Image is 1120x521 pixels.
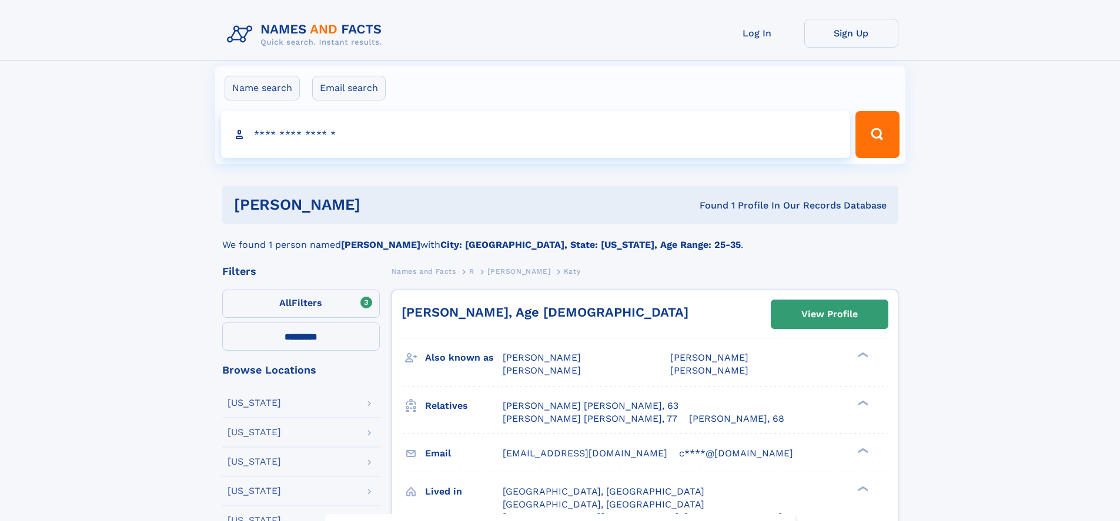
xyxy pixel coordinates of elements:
[222,224,898,252] div: We found 1 person named with .
[804,19,898,48] a: Sign Up
[771,300,888,328] a: View Profile
[564,267,580,275] span: Katy
[341,239,420,250] b: [PERSON_NAME]
[312,76,386,100] label: Email search
[222,266,380,277] div: Filters
[221,111,851,158] input: search input
[855,111,899,158] button: Search Button
[469,267,474,275] span: R
[425,396,503,416] h3: Relatives
[228,486,281,496] div: [US_STATE]
[440,239,741,250] b: City: [GEOGRAPHIC_DATA], State: [US_STATE], Age Range: 25-35
[855,485,869,492] div: ❯
[503,352,581,363] span: [PERSON_NAME]
[222,19,392,51] img: Logo Names and Facts
[503,399,678,412] a: [PERSON_NAME] [PERSON_NAME], 63
[234,197,530,212] h1: [PERSON_NAME]
[855,399,869,406] div: ❯
[670,352,748,363] span: [PERSON_NAME]
[503,486,704,497] span: [GEOGRAPHIC_DATA], [GEOGRAPHIC_DATA]
[402,305,688,320] a: [PERSON_NAME], Age [DEMOGRAPHIC_DATA]
[487,267,550,275] span: [PERSON_NAME]
[503,499,704,510] span: [GEOGRAPHIC_DATA], [GEOGRAPHIC_DATA]
[425,482,503,502] h3: Lived in
[503,365,581,376] span: [PERSON_NAME]
[425,348,503,368] h3: Also known as
[228,428,281,437] div: [US_STATE]
[228,457,281,466] div: [US_STATE]
[689,412,784,425] a: [PERSON_NAME], 68
[855,351,869,359] div: ❯
[392,264,456,278] a: Names and Facts
[670,365,748,376] span: [PERSON_NAME]
[228,398,281,408] div: [US_STATE]
[503,412,677,425] a: [PERSON_NAME] [PERSON_NAME], 77
[425,443,503,463] h3: Email
[469,264,474,278] a: R
[503,448,667,459] span: [EMAIL_ADDRESS][DOMAIN_NAME]
[279,297,292,308] span: All
[225,76,300,100] label: Name search
[530,199,887,212] div: Found 1 Profile In Our Records Database
[855,446,869,454] div: ❯
[222,365,380,375] div: Browse Locations
[710,19,804,48] a: Log In
[222,290,380,318] label: Filters
[487,264,550,278] a: [PERSON_NAME]
[801,301,858,328] div: View Profile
